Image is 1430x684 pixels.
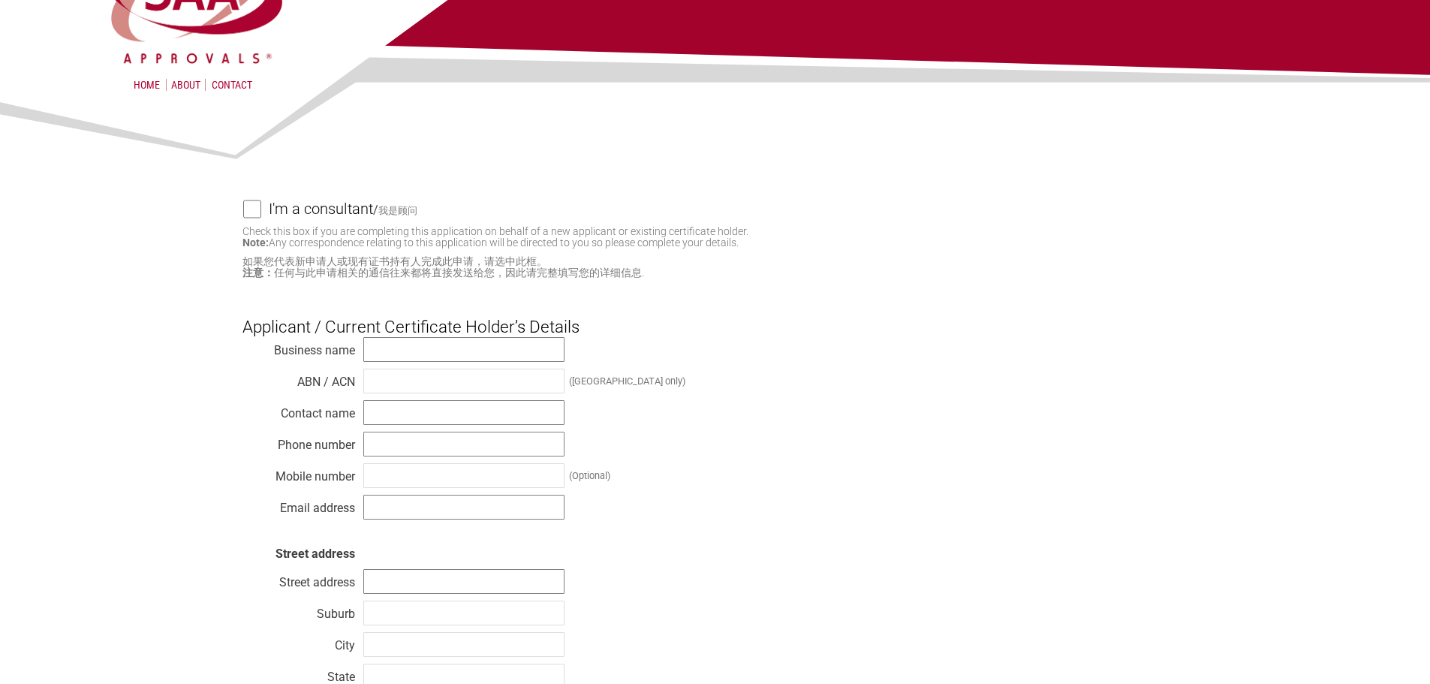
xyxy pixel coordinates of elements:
div: Suburb [242,603,355,618]
h4: I'm a consultant [269,192,373,225]
div: Business name [242,339,355,354]
div: ABN / ACN [242,371,355,386]
div: (Optional) [569,470,610,481]
div: Mobile number [242,466,355,481]
small: Check this box if you are completing this application on behalf of a new applicant or existing ce... [242,225,748,249]
div: City [242,634,355,649]
div: Contact name [242,402,355,417]
strong: Note: [242,237,269,249]
strong: Street address [275,547,355,561]
h3: Applicant / Current Certificate Holder’s Details [242,292,1188,337]
div: ([GEOGRAPHIC_DATA] only) [569,375,685,387]
div: Phone number [242,434,355,449]
label: / [269,200,1188,218]
a: About [166,79,206,91]
small: 我是顾问 [378,205,417,216]
div: State [242,666,355,681]
strong: 注意： [242,267,274,279]
small: 如果您代表新申请人或现有证书持有人完成此申请，请选中此框。 任何与此申请相关的通信往来都将直接发送给您，因此请完整填写您的详细信息. [242,256,1188,279]
div: Street address [242,571,355,586]
a: Home [134,79,160,91]
a: Contact [212,79,252,91]
div: Email address [242,497,355,512]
